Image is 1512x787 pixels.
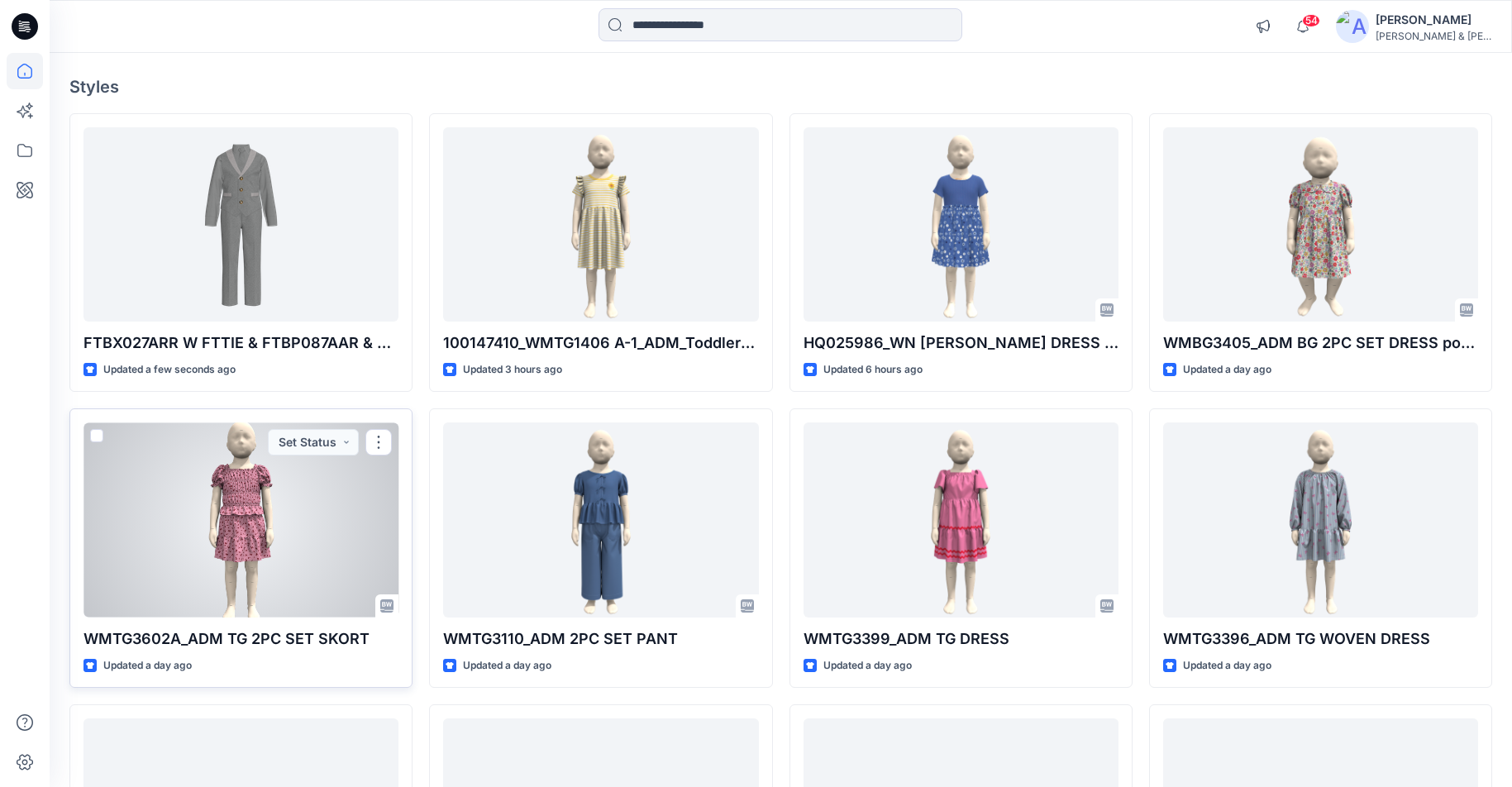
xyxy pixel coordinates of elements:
[823,361,923,379] p: Updated 6 hours ago
[443,331,758,355] p: 100147410_WMTG1406 A-1_ADM_Toddler Girls Dress updated 6.20 colorways
[103,361,236,379] p: Updated a few seconds ago
[1302,14,1320,27] span: 54
[1183,657,1271,675] p: Updated a day ago
[83,627,398,651] p: WMTG3602A_ADM TG 2PC SET SKORT
[1163,422,1478,617] a: WMTG3396_ADM TG WOVEN DRESS
[83,331,398,355] p: FTBX027ARR W FTTIE & FTBP087AAR & FTBV009CPR
[823,657,912,675] p: Updated a day ago
[1163,331,1478,355] p: WMBG3405_ADM BG 2PC SET DRESS poplin_chambray 9.21
[83,422,398,617] a: WMTG3602A_ADM TG 2PC SET SKORT
[1336,10,1369,43] img: avatar
[804,627,1118,651] p: WMTG3399_ADM TG DRESS
[443,422,758,617] a: WMTG3110_ADM 2PC SET PANT
[804,127,1118,322] a: HQ025986_WN SS TUTU DRESS OLX down size from D33
[804,422,1118,617] a: WMTG3399_ADM TG DRESS
[1163,127,1478,322] a: WMBG3405_ADM BG 2PC SET DRESS poplin_chambray 9.21
[69,77,1492,97] h4: Styles
[443,127,758,322] a: 100147410_WMTG1406 A-1_ADM_Toddler Girls Dress updated 6.20 colorways
[804,331,1118,355] p: HQ025986_WN [PERSON_NAME] DRESS OLX down size from D33
[1376,10,1491,30] div: [PERSON_NAME]
[1183,361,1271,379] p: Updated a day ago
[443,627,758,651] p: WMTG3110_ADM 2PC SET PANT
[83,127,398,322] a: FTBX027ARR W FTTIE & FTBP087AAR & FTBV009CPR
[103,657,192,675] p: Updated a day ago
[1163,627,1478,651] p: WMTG3396_ADM TG WOVEN DRESS
[1376,30,1491,42] div: [PERSON_NAME] & [PERSON_NAME]
[463,361,562,379] p: Updated 3 hours ago
[463,657,551,675] p: Updated a day ago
